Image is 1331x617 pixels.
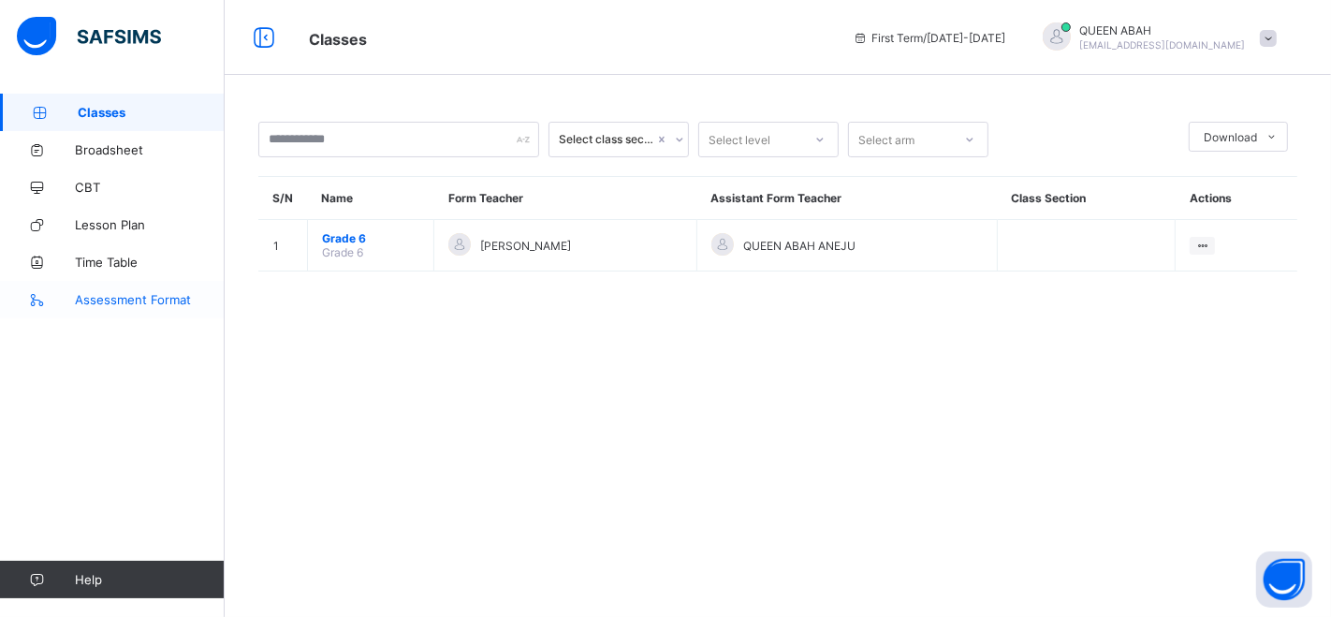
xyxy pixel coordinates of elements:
span: [PERSON_NAME] [480,239,571,253]
span: CBT [75,180,225,195]
th: Class Section [997,177,1176,220]
th: Name [308,177,434,220]
span: [EMAIL_ADDRESS][DOMAIN_NAME] [1080,39,1246,51]
td: 1 [259,220,308,272]
th: Form Teacher [434,177,697,220]
button: Open asap [1256,551,1312,608]
span: Broadsheet [75,142,225,157]
span: Help [75,572,224,587]
div: Select level [709,122,770,157]
div: QUEENABAH [1024,22,1286,53]
span: session/term information [853,31,1005,45]
span: Lesson Plan [75,217,225,232]
span: Grade 6 [322,245,363,259]
th: Actions [1176,177,1297,220]
span: QUEEN ABAH ANEJU [743,239,856,253]
span: Assessment Format [75,292,225,307]
div: Select arm [858,122,914,157]
th: S/N [259,177,308,220]
span: Classes [309,30,367,49]
span: Time Table [75,255,225,270]
span: Classes [78,105,225,120]
div: Select class section [559,133,654,147]
th: Assistant Form Teacher [697,177,998,220]
span: Grade 6 [322,231,419,245]
span: Download [1204,130,1257,144]
img: safsims [17,17,161,56]
span: QUEEN ABAH [1080,23,1246,37]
